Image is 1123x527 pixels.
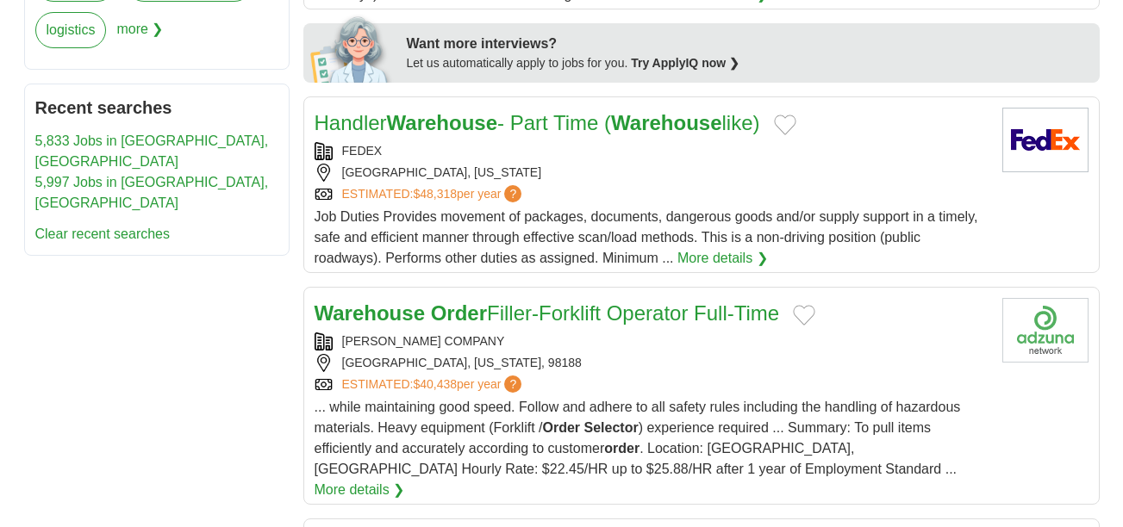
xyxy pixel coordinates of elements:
[315,400,961,476] span: ... while maintaining good speed. Follow and adhere to all safety rules including the handling of...
[35,175,269,210] a: 5,997 Jobs in [GEOGRAPHIC_DATA], [GEOGRAPHIC_DATA]
[342,185,526,203] a: ESTIMATED:$48,318per year?
[387,111,497,134] strong: Warehouse
[1002,108,1089,172] img: FedEx logo
[504,375,521,393] span: ?
[35,95,278,121] h2: Recent searches
[310,14,394,83] img: apply-iq-scientist.png
[1002,298,1089,363] img: Company logo
[342,375,526,394] a: ESTIMATED:$40,438per year?
[342,144,383,158] a: FEDEX
[315,480,405,500] a: More details ❯
[315,209,978,265] span: Job Duties Provides movement of packages, documents, dangerous goods and/or supply support in a t...
[631,56,739,70] a: Try ApplyIQ now ❯
[315,164,989,182] div: [GEOGRAPHIC_DATA], [US_STATE]
[35,226,171,241] a: Clear recent searches
[407,34,1089,54] div: Want more interviews?
[504,185,521,202] span: ?
[407,54,1089,72] div: Let us automatically apply to jobs for you.
[315,301,780,325] a: Warehouse OrderFiller-Forklift Operator Full-Time
[315,354,989,372] div: [GEOGRAPHIC_DATA], [US_STATE], 98188
[35,133,269,169] a: 5,833 Jobs in [GEOGRAPHIC_DATA], [GEOGRAPHIC_DATA]
[542,420,580,435] strong: Order
[431,301,487,325] strong: Order
[584,420,639,435] strong: Selector
[315,111,760,134] a: HandlerWarehouse- Part Time (Warehouselike)
[413,377,457,391] span: $40,438
[677,248,768,269] a: More details ❯
[604,441,639,456] strong: order
[413,187,457,201] span: $48,318
[315,332,989,350] div: [PERSON_NAME] COMPANY
[35,12,107,48] a: logistics
[774,115,796,135] button: Add to favorite jobs
[116,12,163,59] span: more ❯
[611,111,721,134] strong: Warehouse
[315,301,425,325] strong: Warehouse
[793,305,815,325] button: Add to favorite jobs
